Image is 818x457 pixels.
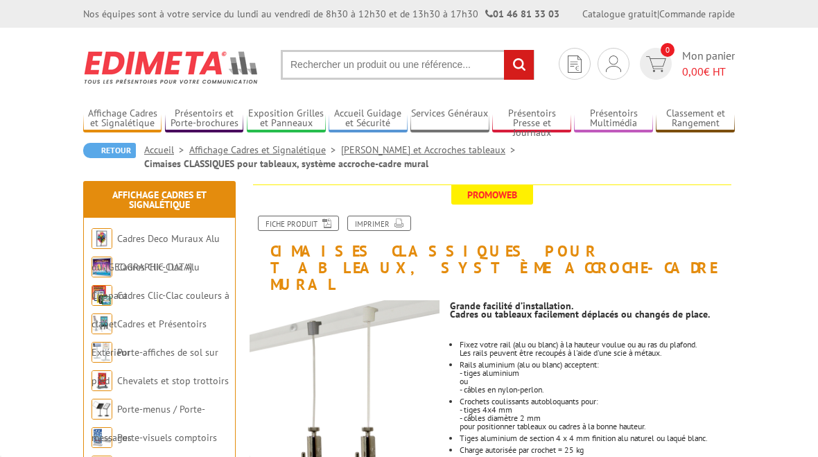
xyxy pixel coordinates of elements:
[92,403,205,444] a: Porte-menus / Porte-messages
[258,216,339,231] a: Fiche produit
[450,302,735,310] p: Grande facilité d’installation.
[682,64,704,78] span: 0,00
[460,349,735,357] p: Les rails peuvent être recoupés à l'aide d'une scie à métaux.
[117,431,217,444] a: Porte-visuels comptoirs
[460,369,735,377] p: - tiges aluminium
[492,107,571,130] a: Présentoirs Presse et Journaux
[281,50,534,80] input: Rechercher un produit ou une référence...
[460,386,735,394] p: - câbles en nylon-perlon.
[661,43,675,57] span: 0
[568,55,582,73] img: devis rapide
[460,406,735,414] p: - tiges 4x4 mm
[451,185,533,205] span: Promoweb
[92,346,218,387] a: Porte-affiches de sol sur pied
[144,144,189,156] a: Accueil
[582,8,657,20] a: Catalogue gratuit
[189,144,341,156] a: Affichage Cadres et Signalétique
[682,64,735,80] span: € HT
[682,48,735,80] span: Mon panier
[341,144,521,156] a: [PERSON_NAME] et Accroches tableaux
[504,50,534,80] input: rechercher
[83,7,559,21] div: Nos équipes sont à votre service du lundi au vendredi de 8h30 à 12h30 et de 13h30 à 17h30
[460,340,735,349] p: Fixez votre rail (alu ou blanc) à la hauteur voulue ou au ras du plafond.
[117,374,229,387] a: Chevalets et stop trottoirs
[144,157,428,171] li: Cimaises CLASSIQUES pour tableaux, système accroche-cadre mural
[83,42,260,93] img: Edimeta
[646,56,666,72] img: devis rapide
[329,107,407,130] a: Accueil Guidage et Sécurité
[92,261,200,302] a: Cadres Clic-Clac Alu Clippant
[636,48,735,80] a: devis rapide 0 Mon panier 0,00€ HT
[460,377,735,386] p: ou
[574,107,652,130] a: Présentoirs Multimédia
[460,434,735,442] li: Tiges aluminium de section 4 x 4 mm finition alu naturel ou laqué blanc.
[92,289,229,330] a: Cadres Clic-Clac couleurs à clapet
[460,422,735,431] p: pour positionner tableaux ou cadres à la bonne hauteur.
[460,397,735,406] p: Crochets coulissants autobloquants pour:
[582,7,735,21] div: |
[92,228,112,249] img: Cadres Deco Muraux Alu ou Bois
[460,446,735,454] li: Charge autorisée par crochet = 25 kg
[92,399,112,420] img: Porte-menus / Porte-messages
[83,143,136,158] a: Retour
[460,361,735,369] p: Rails aluminium (alu ou blanc) acceptent:
[410,107,489,130] a: Services Généraux
[347,216,411,231] a: Imprimer
[165,107,243,130] a: Présentoirs et Porte-brochures
[92,232,220,273] a: Cadres Deco Muraux Alu ou [GEOGRAPHIC_DATA]
[485,8,559,20] strong: 01 46 81 33 03
[112,189,207,211] a: Affichage Cadres et Signalétique
[450,310,735,318] p: Cadres ou tableaux facilement déplacés ou changés de place.
[656,107,734,130] a: Classement et Rangement
[83,107,162,130] a: Affichage Cadres et Signalétique
[92,318,207,359] a: Cadres et Présentoirs Extérieur
[606,55,621,72] img: devis rapide
[659,8,735,20] a: Commande rapide
[460,414,735,422] p: - câbles diamètre 2 mm
[247,107,325,130] a: Exposition Grilles et Panneaux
